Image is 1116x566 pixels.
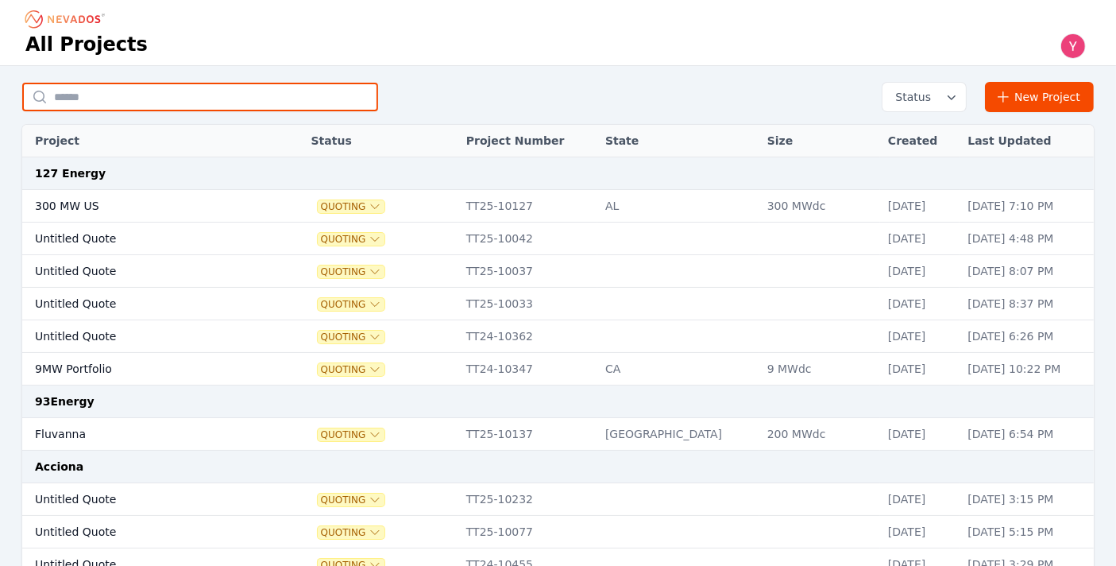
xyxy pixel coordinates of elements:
tr: Untitled QuoteQuotingTT25-10232[DATE][DATE] 3:15 PM [22,483,1094,516]
td: [DATE] [880,516,960,549]
th: Status [303,125,458,157]
tr: Untitled QuoteQuotingTT24-10362[DATE][DATE] 6:26 PM [22,320,1094,353]
td: AL [597,190,759,223]
a: New Project [985,82,1094,112]
td: [DATE] 7:10 PM [960,190,1094,223]
td: [DATE] 6:54 PM [960,418,1094,451]
td: TT24-10347 [458,353,597,386]
td: Untitled Quote [22,483,265,516]
th: Size [759,125,880,157]
img: Yoni Bennett [1060,33,1086,59]
td: TT25-10137 [458,418,597,451]
button: Quoting [318,266,385,278]
td: CA [597,353,759,386]
td: Untitled Quote [22,288,265,320]
td: [DATE] [880,320,960,353]
td: 300 MW US [22,190,265,223]
tr: 300 MW USQuotingTT25-10127AL300 MWdc[DATE][DATE] 7:10 PM [22,190,1094,223]
td: [DATE] [880,353,960,386]
td: 127 Energy [22,157,1094,190]
td: [DATE] [880,223,960,255]
button: Quoting [318,233,385,246]
td: TT25-10033 [458,288,597,320]
td: [DATE] [880,418,960,451]
td: 300 MWdc [759,190,880,223]
td: [DATE] [880,255,960,288]
td: [DATE] 6:26 PM [960,320,1094,353]
td: TT25-10232 [458,483,597,516]
td: [DATE] [880,288,960,320]
td: [DATE] 4:48 PM [960,223,1094,255]
td: Untitled Quote [22,516,265,549]
td: [DATE] 8:37 PM [960,288,1094,320]
td: Untitled Quote [22,320,265,353]
button: Quoting [318,494,385,506]
button: Quoting [318,331,385,343]
tr: Untitled QuoteQuotingTT25-10077[DATE][DATE] 5:15 PM [22,516,1094,549]
button: Quoting [318,363,385,376]
th: Last Updated [960,125,1094,157]
h1: All Projects [25,32,148,57]
tr: 9MW PortfolioQuotingTT24-10347CA9 MWdc[DATE][DATE] 10:22 PM [22,353,1094,386]
button: Quoting [318,428,385,441]
td: TT25-10042 [458,223,597,255]
td: 200 MWdc [759,418,880,451]
td: [DATE] 8:07 PM [960,255,1094,288]
td: Fluvanna [22,418,265,451]
td: 9MW Portfolio [22,353,265,386]
td: [GEOGRAPHIC_DATA] [597,418,759,451]
td: TT25-10037 [458,255,597,288]
td: 93Energy [22,386,1094,418]
td: TT24-10362 [458,320,597,353]
td: [DATE] [880,483,960,516]
tr: FluvannaQuotingTT25-10137[GEOGRAPHIC_DATA]200 MWdc[DATE][DATE] 6:54 PM [22,418,1094,451]
td: Untitled Quote [22,255,265,288]
th: Project [22,125,265,157]
th: Project Number [458,125,597,157]
td: TT25-10127 [458,190,597,223]
td: [DATE] 5:15 PM [960,516,1094,549]
nav: Breadcrumb [25,6,110,32]
td: [DATE] [880,190,960,223]
button: Quoting [318,200,385,213]
button: Quoting [318,298,385,311]
th: State [597,125,759,157]
td: [DATE] 10:22 PM [960,353,1094,386]
td: TT25-10077 [458,516,597,549]
button: Quoting [318,526,385,539]
td: [DATE] 3:15 PM [960,483,1094,516]
button: Status [882,83,966,111]
span: Status [889,89,931,105]
tr: Untitled QuoteQuotingTT25-10042[DATE][DATE] 4:48 PM [22,223,1094,255]
td: Untitled Quote [22,223,265,255]
tr: Untitled QuoteQuotingTT25-10037[DATE][DATE] 8:07 PM [22,255,1094,288]
td: Acciona [22,451,1094,483]
tr: Untitled QuoteQuotingTT25-10033[DATE][DATE] 8:37 PM [22,288,1094,320]
td: 9 MWdc [759,353,880,386]
th: Created [880,125,960,157]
